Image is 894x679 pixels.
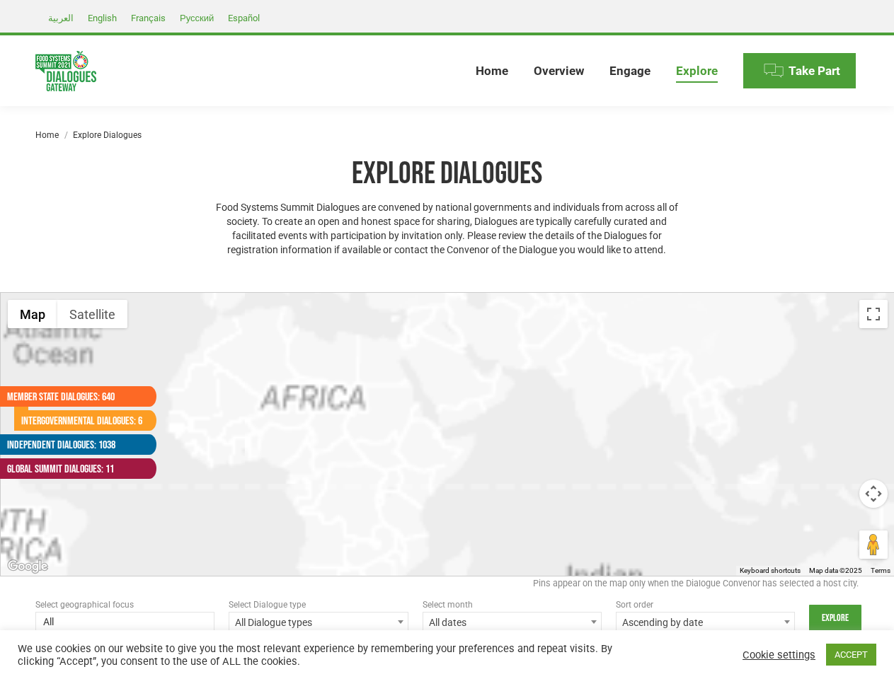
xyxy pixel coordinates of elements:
[35,598,214,612] div: Select geographical focus
[859,480,888,508] button: Map camera controls
[609,64,651,79] span: Engage
[809,567,862,574] span: Map data ©2025
[41,9,81,26] a: العربية
[743,649,815,661] a: Cookie settings
[180,13,214,23] span: Русский
[131,13,166,23] span: Français
[228,13,260,23] span: Español
[35,51,96,91] img: Food Systems Summit Dialogues
[476,64,508,79] span: Home
[221,9,267,26] a: Español
[616,612,795,632] span: Ascending by date
[173,9,221,26] a: Русский
[859,530,888,559] button: Drag Pegman onto the map to open Street View
[229,598,408,612] div: Select Dialogue type
[423,598,602,612] div: Select month
[740,566,801,576] button: Keyboard shortcuts
[423,612,602,632] span: All dates
[617,613,794,632] span: Ascending by date
[124,9,173,26] a: Français
[229,612,408,632] span: All Dialogue types
[826,644,876,666] a: ACCEPT
[209,155,686,193] h1: Explore Dialogues
[534,64,584,79] span: Overview
[4,557,51,576] a: Open this area in Google Maps (opens a new window)
[4,557,51,576] img: Google
[676,64,718,79] span: Explore
[35,576,859,598] div: Pins appear on the map only when the Dialogue Convenor has selected a host city.
[809,605,861,632] input: Explore
[73,130,142,140] span: Explore Dialogues
[871,567,890,574] a: Terms (opens in new tab)
[789,64,840,79] span: Take Part
[616,598,795,612] div: Sort order
[48,13,74,23] span: العربية
[859,300,888,328] button: Toggle fullscreen view
[88,13,117,23] span: English
[209,200,686,257] p: Food Systems Summit Dialogues are convened by national governments and individuals from across al...
[229,613,407,632] span: All Dialogue types
[8,300,57,328] button: Show street map
[423,613,601,632] span: All dates
[18,642,619,668] div: We use cookies on our website to give you the most relevant experience by remembering your prefer...
[763,60,784,81] img: Menu icon
[57,300,127,328] button: Show satellite imagery
[81,9,124,26] a: English
[35,130,59,140] a: Home
[14,410,142,431] a: Intergovernmental Dialogues: 6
